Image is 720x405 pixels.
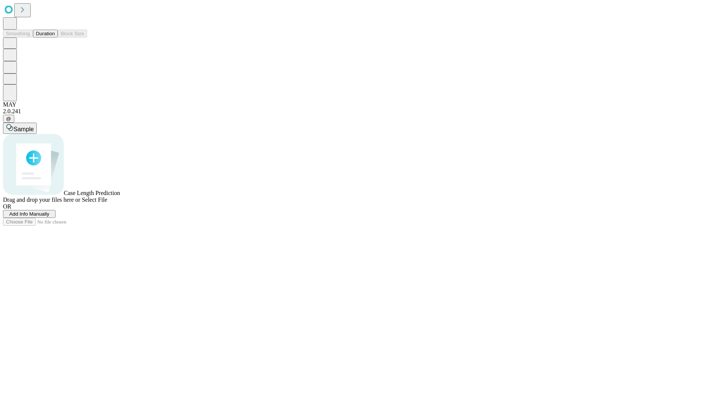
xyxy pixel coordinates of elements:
[82,196,107,203] span: Select File
[6,116,11,121] span: @
[3,108,717,115] div: 2.0.241
[3,203,11,210] span: OR
[64,190,120,196] span: Case Length Prediction
[3,196,80,203] span: Drag and drop your files here or
[3,210,55,218] button: Add Info Manually
[3,115,14,123] button: @
[33,30,58,37] button: Duration
[3,101,717,108] div: MAY
[58,30,87,37] button: Block Size
[3,123,37,134] button: Sample
[3,30,33,37] button: Smoothing
[9,211,49,217] span: Add Info Manually
[13,126,34,132] span: Sample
